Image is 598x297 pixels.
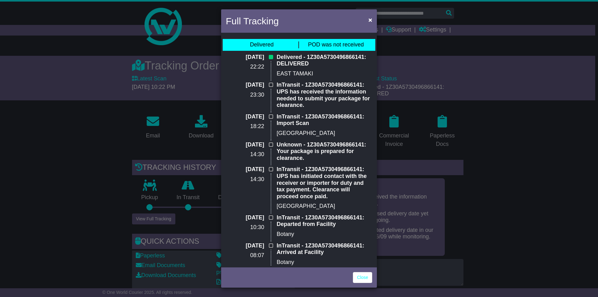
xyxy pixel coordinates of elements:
[277,259,372,266] p: Botany
[226,14,279,28] h4: Full Tracking
[226,224,264,231] p: 10:30
[277,54,372,67] p: Delivered - 1Z30A5730496866141: DELIVERED
[277,113,372,127] p: InTransit - 1Z30A5730496866141: Import Scan
[353,272,372,283] a: Close
[226,123,264,130] p: 18:22
[226,64,264,70] p: 22:22
[226,151,264,158] p: 14:30
[226,242,264,249] p: [DATE]
[226,141,264,148] p: [DATE]
[277,166,372,200] p: InTransit - 1Z30A5730496866141: UPS has initiated contact with the receiver or importer for duty ...
[277,70,372,77] p: EAST TAMAKI
[277,82,372,108] p: InTransit - 1Z30A5730496866141: UPS has received the information needed to submit your package fo...
[226,166,264,173] p: [DATE]
[226,54,264,61] p: [DATE]
[365,13,375,26] button: Close
[226,214,264,221] p: [DATE]
[277,203,372,210] p: [GEOGRAPHIC_DATA]
[277,242,372,256] p: InTransit - 1Z30A5730496866141: Arrived at Facility
[226,252,264,259] p: 08:07
[226,176,264,183] p: 14:30
[277,231,372,238] p: Botany
[226,82,264,89] p: [DATE]
[226,92,264,98] p: 23:30
[277,130,372,137] p: [GEOGRAPHIC_DATA]
[250,41,273,48] div: Delivered
[226,113,264,120] p: [DATE]
[277,141,372,162] p: Unknown - 1Z30A5730496866141: Your package is prepared for clearance.
[277,214,372,228] p: InTransit - 1Z30A5730496866141: Departed from Facility
[308,41,364,48] span: POD was not received
[368,16,372,23] span: ×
